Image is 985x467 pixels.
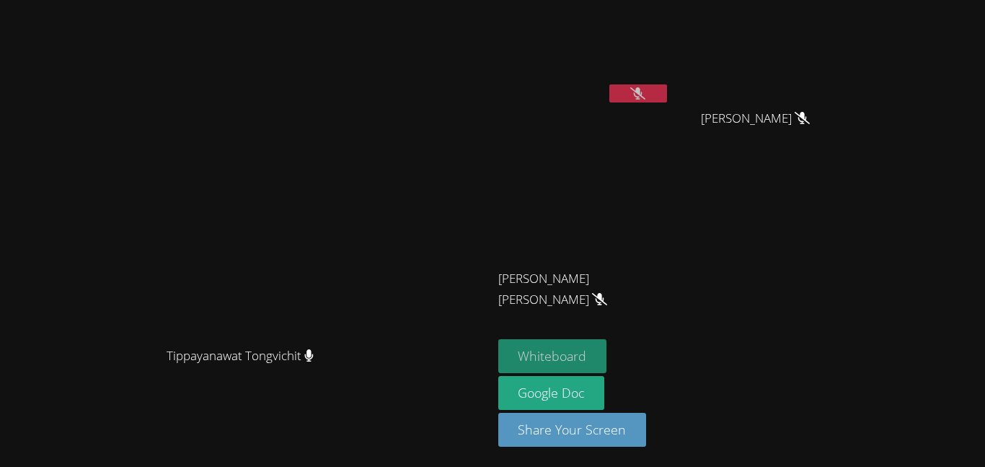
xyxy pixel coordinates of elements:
[498,269,658,310] span: [PERSON_NAME] [PERSON_NAME]
[498,339,607,373] button: Whiteboard
[701,108,810,129] span: [PERSON_NAME]
[167,346,314,367] span: Tippayanawat Tongvichit
[498,376,605,410] a: Google Doc
[498,413,647,447] button: Share Your Screen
